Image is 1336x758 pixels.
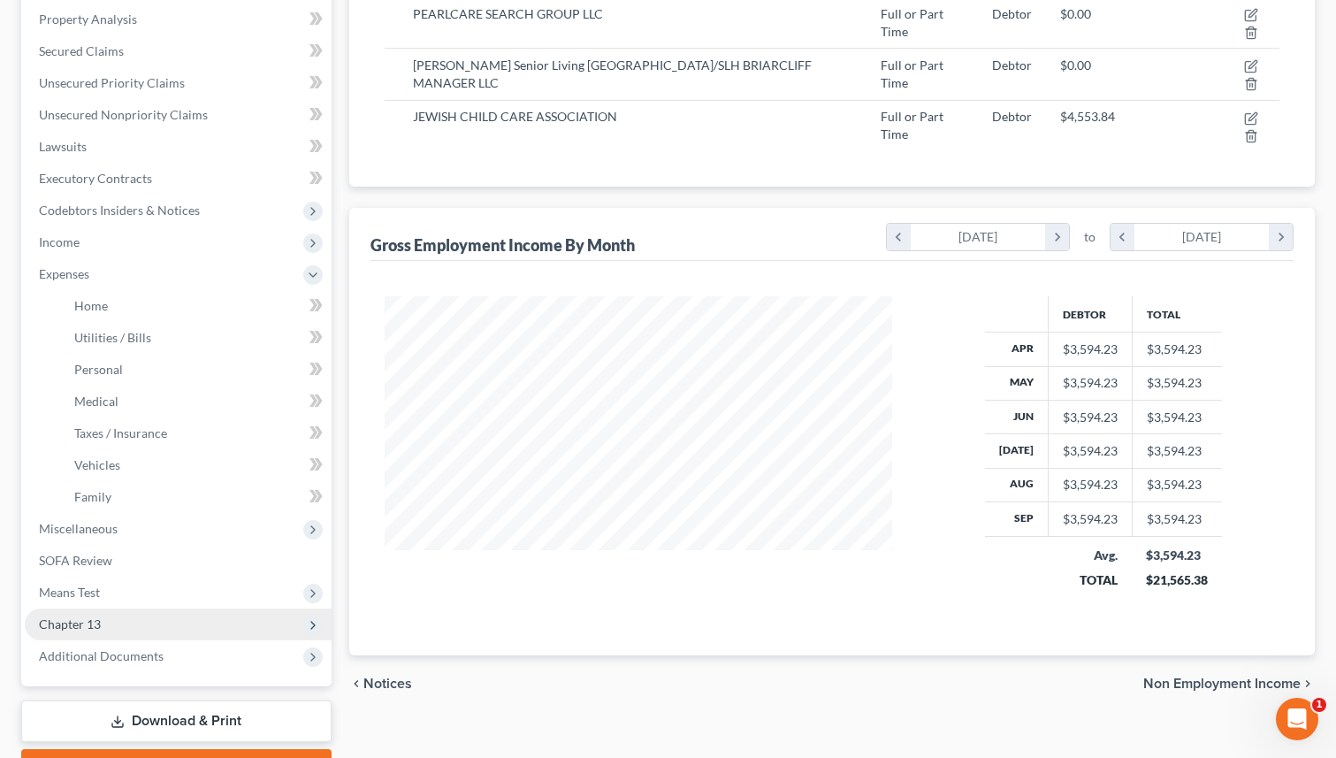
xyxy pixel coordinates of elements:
[60,386,332,417] a: Medical
[39,648,164,663] span: Additional Documents
[1063,374,1118,392] div: $3,594.23
[1134,224,1270,250] div: [DATE]
[1276,698,1318,740] iframe: Intercom live chat
[413,57,812,90] span: [PERSON_NAME] Senior Living [GEOGRAPHIC_DATA]/SLH BRIARCLIFF MANAGER LLC
[25,67,332,99] a: Unsecured Priority Claims
[1143,677,1315,691] button: Non Employment Income chevron_right
[74,362,123,377] span: Personal
[39,75,185,90] span: Unsecured Priority Claims
[1132,468,1222,502] td: $3,594.23
[1048,296,1132,332] th: Debtor
[74,394,118,409] span: Medical
[25,4,332,35] a: Property Analysis
[985,400,1049,433] th: Jun
[1132,296,1222,332] th: Total
[1060,6,1091,21] span: $0.00
[1062,547,1118,564] div: Avg.
[1132,434,1222,468] td: $3,594.23
[25,131,332,163] a: Lawsuits
[60,322,332,354] a: Utilities / Bills
[25,35,332,67] a: Secured Claims
[60,449,332,481] a: Vehicles
[39,107,208,122] span: Unsecured Nonpriority Claims
[1301,677,1315,691] i: chevron_right
[1146,547,1208,564] div: $3,594.23
[74,457,120,472] span: Vehicles
[1269,224,1293,250] i: chevron_right
[1132,333,1222,366] td: $3,594.23
[39,43,124,58] span: Secured Claims
[39,234,80,249] span: Income
[39,11,137,27] span: Property Analysis
[39,203,200,218] span: Codebtors Insiders & Notices
[1063,409,1118,426] div: $3,594.23
[1132,400,1222,433] td: $3,594.23
[985,468,1049,502] th: Aug
[21,701,332,742] a: Download & Print
[881,6,943,39] span: Full or Part Time
[992,6,1032,21] span: Debtor
[992,57,1032,73] span: Debtor
[25,99,332,131] a: Unsecured Nonpriority Claims
[1146,571,1208,589] div: $21,565.38
[911,224,1046,250] div: [DATE]
[887,224,911,250] i: chevron_left
[74,425,167,440] span: Taxes / Insurance
[413,6,603,21] span: PEARLCARE SEARCH GROUP LLC
[992,109,1032,124] span: Debtor
[985,333,1049,366] th: Apr
[413,109,617,124] span: JEWISH CHILD CARE ASSOCIATION
[74,330,151,345] span: Utilities / Bills
[39,171,152,186] span: Executory Contracts
[60,354,332,386] a: Personal
[39,139,87,154] span: Lawsuits
[985,434,1049,468] th: [DATE]
[985,502,1049,536] th: Sep
[1063,476,1118,494] div: $3,594.23
[881,109,943,142] span: Full or Part Time
[1143,677,1301,691] span: Non Employment Income
[39,521,118,536] span: Miscellaneous
[1063,442,1118,460] div: $3,594.23
[39,616,101,632] span: Chapter 13
[349,677,363,691] i: chevron_left
[1084,228,1096,246] span: to
[39,266,89,281] span: Expenses
[1062,571,1118,589] div: TOTAL
[349,677,412,691] button: chevron_left Notices
[1063,341,1118,358] div: $3,594.23
[363,677,412,691] span: Notices
[1132,502,1222,536] td: $3,594.23
[1060,57,1091,73] span: $0.00
[881,57,943,90] span: Full or Part Time
[25,163,332,195] a: Executory Contracts
[370,234,635,256] div: Gross Employment Income By Month
[25,545,332,577] a: SOFA Review
[39,585,100,600] span: Means Test
[1111,224,1134,250] i: chevron_left
[1060,109,1115,124] span: $4,553.84
[60,481,332,513] a: Family
[60,290,332,322] a: Home
[1132,366,1222,400] td: $3,594.23
[74,298,108,313] span: Home
[1312,698,1326,712] span: 1
[39,553,112,568] span: SOFA Review
[60,417,332,449] a: Taxes / Insurance
[1045,224,1069,250] i: chevron_right
[1063,510,1118,528] div: $3,594.23
[74,489,111,504] span: Family
[985,366,1049,400] th: May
